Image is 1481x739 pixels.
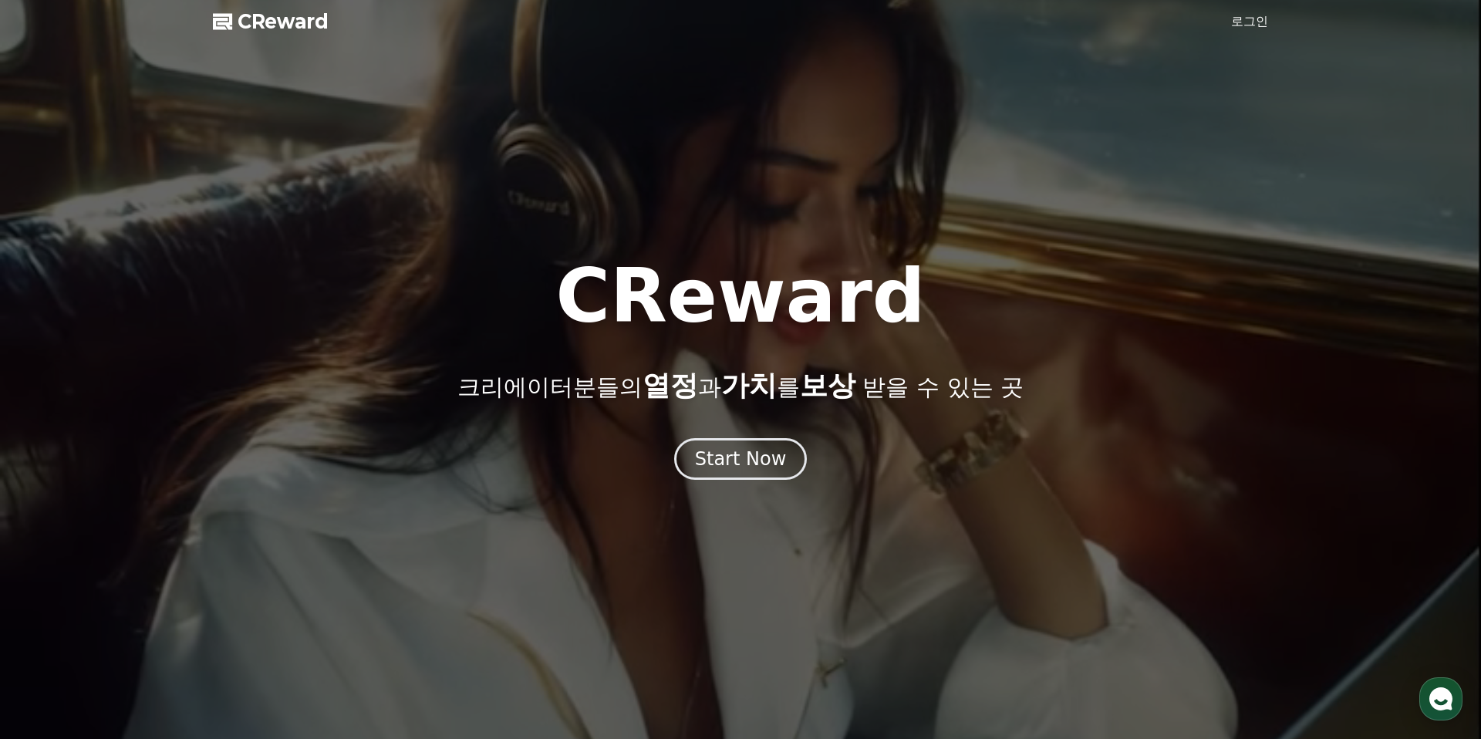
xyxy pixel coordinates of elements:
p: 크리에이터분들의 과 를 받을 수 있는 곳 [457,370,1024,401]
span: 보상 [800,369,855,401]
button: Start Now [674,438,808,480]
a: CReward [213,9,329,34]
span: 가치 [721,369,777,401]
span: 대화 [141,513,160,525]
span: CReward [238,9,329,34]
span: 설정 [238,512,257,525]
a: 대화 [102,489,199,528]
a: 설정 [199,489,296,528]
span: 열정 [643,369,698,401]
h1: CReward [555,259,925,333]
a: Start Now [674,454,808,468]
div: Start Now [695,447,787,471]
a: 홈 [5,489,102,528]
a: 로그인 [1231,12,1268,31]
span: 홈 [49,512,58,525]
